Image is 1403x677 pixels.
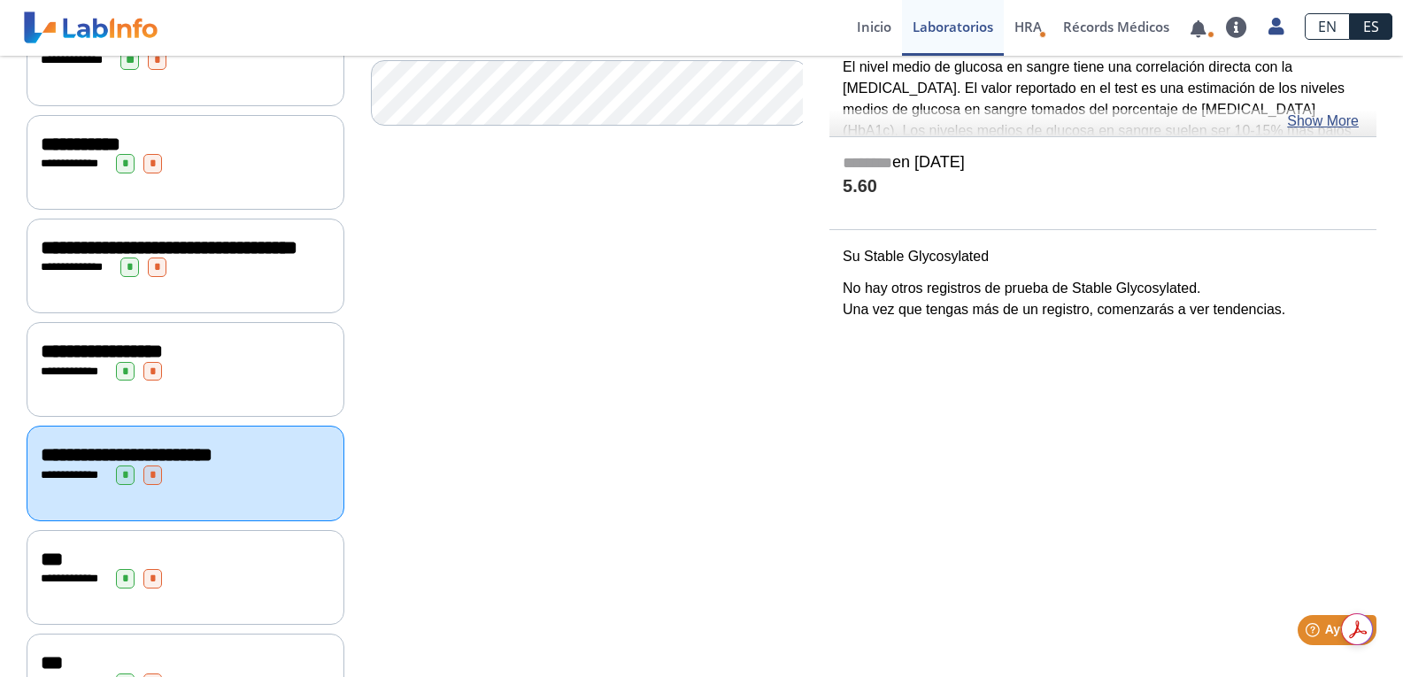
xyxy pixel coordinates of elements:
a: EN [1305,13,1350,40]
a: ES [1350,13,1392,40]
a: Show More [1287,111,1359,132]
iframe: Help widget launcher [1245,608,1384,658]
p: El nivel medio de glucosa en sangre tiene una correlación directa con la [MEDICAL_DATA]. El valor... [843,57,1363,163]
span: HRA [1014,18,1042,35]
h4: 5.60 [843,176,1363,198]
h5: en [DATE] [843,153,1363,173]
p: Su Stable Glycosylated [843,246,1363,267]
p: No hay otros registros de prueba de Stable Glycosylated. Una vez que tengas más de un registro, c... [843,278,1363,320]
